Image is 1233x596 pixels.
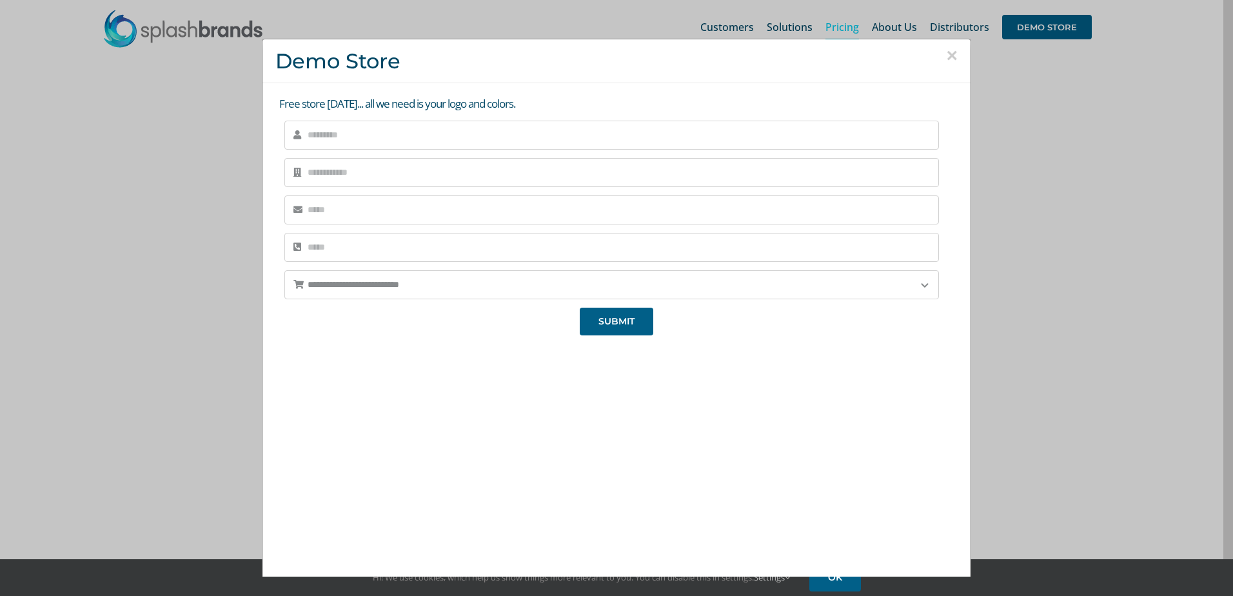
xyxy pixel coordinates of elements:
button: SUBMIT [580,308,653,335]
iframe: SplashBrands Demo Store Overview [404,345,829,584]
button: Close [946,46,958,65]
p: Free store [DATE]... all we need is your logo and colors. [279,96,958,112]
span: SUBMIT [598,316,635,327]
h3: Demo Store [275,49,958,73]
